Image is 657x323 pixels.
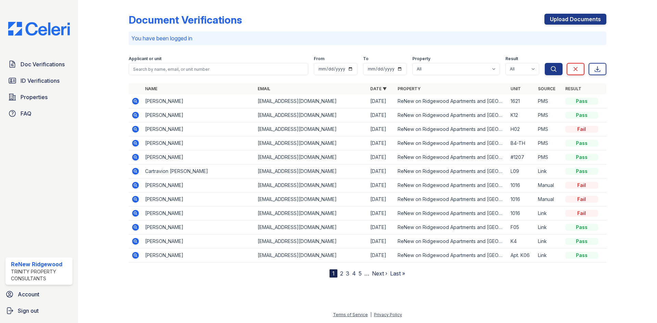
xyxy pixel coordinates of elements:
td: [DATE] [368,108,395,122]
button: Sign out [3,304,75,318]
td: Link [535,220,563,234]
td: [DATE] [368,164,395,178]
span: FAQ [21,109,31,118]
div: Trinity Property Consultants [11,268,70,282]
td: [PERSON_NAME] [142,122,255,136]
td: 1621 [508,94,535,108]
td: ReNew on Ridgewood Apartments and [GEOGRAPHIC_DATA] [395,192,507,206]
iframe: chat widget [628,296,650,316]
td: [PERSON_NAME] [142,150,255,164]
a: Next › [372,270,387,277]
label: Result [505,56,518,62]
td: ReNew on Ridgewood Apartments and [GEOGRAPHIC_DATA] [395,94,507,108]
a: Upload Documents [544,14,606,25]
td: ReNew on Ridgewood Apartments and [GEOGRAPHIC_DATA] [395,206,507,220]
a: 5 [359,270,362,277]
td: [PERSON_NAME] [142,178,255,192]
a: Properties [5,90,73,104]
td: Link [535,234,563,248]
td: [EMAIL_ADDRESS][DOMAIN_NAME] [255,206,368,220]
label: Property [412,56,430,62]
div: Document Verifications [129,14,242,26]
td: ReNew on Ridgewood Apartments and [GEOGRAPHIC_DATA] [395,164,507,178]
td: [EMAIL_ADDRESS][DOMAIN_NAME] [255,136,368,150]
td: ReNew on Ridgewood Apartments and [GEOGRAPHIC_DATA] [395,220,507,234]
div: Pass [565,224,598,231]
td: [DATE] [368,220,395,234]
td: Link [535,164,563,178]
td: [PERSON_NAME] [142,94,255,108]
td: Apt. K06 [508,248,535,263]
span: … [364,269,369,278]
td: [DATE] [368,136,395,150]
div: Fail [565,182,598,189]
span: Sign out [18,307,39,315]
td: K4 [508,234,535,248]
td: L09 [508,164,535,178]
td: ReNew on Ridgewood Apartments and [GEOGRAPHIC_DATA] [395,150,507,164]
td: [EMAIL_ADDRESS][DOMAIN_NAME] [255,164,368,178]
td: [DATE] [368,178,395,192]
td: [DATE] [368,122,395,136]
td: B4-TH [508,136,535,150]
td: [PERSON_NAME] [142,206,255,220]
td: [EMAIL_ADDRESS][DOMAIN_NAME] [255,220,368,234]
span: Account [18,290,39,298]
label: To [363,56,369,62]
a: Terms of Service [333,312,368,317]
td: [EMAIL_ADDRESS][DOMAIN_NAME] [255,178,368,192]
div: Fail [565,210,598,217]
td: ReNew on Ridgewood Apartments and [GEOGRAPHIC_DATA] [395,234,507,248]
div: Pass [565,154,598,161]
td: [PERSON_NAME] [142,220,255,234]
div: Pass [565,98,598,105]
td: [PERSON_NAME] [142,108,255,122]
td: [EMAIL_ADDRESS][DOMAIN_NAME] [255,94,368,108]
td: [DATE] [368,206,395,220]
a: Privacy Policy [374,312,402,317]
span: Doc Verifications [21,60,65,68]
td: Manual [535,178,563,192]
td: PMS [535,150,563,164]
td: [DATE] [368,248,395,263]
td: [EMAIL_ADDRESS][DOMAIN_NAME] [255,122,368,136]
td: [DATE] [368,234,395,248]
td: ReNew on Ridgewood Apartments and [GEOGRAPHIC_DATA] [395,136,507,150]
span: Properties [21,93,48,101]
a: Email [258,86,270,91]
td: PMS [535,108,563,122]
a: FAQ [5,107,73,120]
td: PMS [535,94,563,108]
a: 4 [352,270,356,277]
td: Cartravion [PERSON_NAME] [142,164,255,178]
div: ReNew Ridgewood [11,260,70,268]
td: [DATE] [368,150,395,164]
td: [PERSON_NAME] [142,136,255,150]
td: Link [535,248,563,263]
td: 1016 [508,206,535,220]
td: ReNew on Ridgewood Apartments and [GEOGRAPHIC_DATA] [395,122,507,136]
td: [EMAIL_ADDRESS][DOMAIN_NAME] [255,192,368,206]
td: [EMAIL_ADDRESS][DOMAIN_NAME] [255,150,368,164]
td: PMS [535,122,563,136]
td: 1016 [508,192,535,206]
input: Search by name, email, or unit number [129,63,308,75]
div: Pass [565,168,598,175]
div: 1 [330,269,337,278]
div: Pass [565,112,598,119]
a: Result [565,86,581,91]
a: Unit [511,86,521,91]
td: 1016 [508,178,535,192]
label: From [314,56,324,62]
a: Doc Verifications [5,57,73,71]
td: #1207 [508,150,535,164]
td: [PERSON_NAME] [142,192,255,206]
a: 3 [346,270,349,277]
td: Link [535,206,563,220]
a: Date ▼ [370,86,387,91]
td: [PERSON_NAME] [142,248,255,263]
a: 2 [340,270,343,277]
td: [DATE] [368,192,395,206]
a: Name [145,86,157,91]
img: CE_Logo_Blue-a8612792a0a2168367f1c8372b55b34899dd931a85d93a1a3d3e32e68fde9ad4.png [3,22,75,36]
